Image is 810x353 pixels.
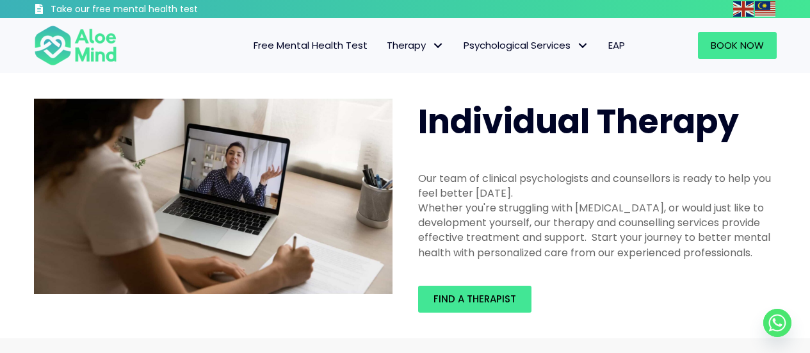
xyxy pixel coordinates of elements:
[418,171,777,201] div: Our team of clinical psychologists and counsellors is ready to help you feel better [DATE].
[34,3,266,18] a: Take our free mental health test
[698,32,777,59] a: Book Now
[711,38,764,52] span: Book Now
[755,1,775,17] img: ms
[418,98,739,145] span: Individual Therapy
[418,286,531,313] a: Find a therapist
[429,37,448,55] span: Therapy: submenu
[733,1,755,16] a: English
[387,38,444,52] span: Therapy
[377,32,454,59] a: TherapyTherapy: submenu
[599,32,635,59] a: EAP
[433,292,516,306] span: Find a therapist
[418,201,777,260] div: Whether you're struggling with [MEDICAL_DATA], or would just like to development yourself, our th...
[34,99,393,295] img: Therapy online individual
[134,32,635,59] nav: Menu
[574,37,592,55] span: Psychological Services: submenu
[733,1,754,17] img: en
[254,38,368,52] span: Free Mental Health Test
[51,3,266,16] h3: Take our free mental health test
[763,309,791,337] a: Whatsapp
[755,1,777,16] a: Malay
[454,32,599,59] a: Psychological ServicesPsychological Services: submenu
[34,24,117,67] img: Aloe mind Logo
[244,32,377,59] a: Free Mental Health Test
[464,38,589,52] span: Psychological Services
[608,38,625,52] span: EAP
